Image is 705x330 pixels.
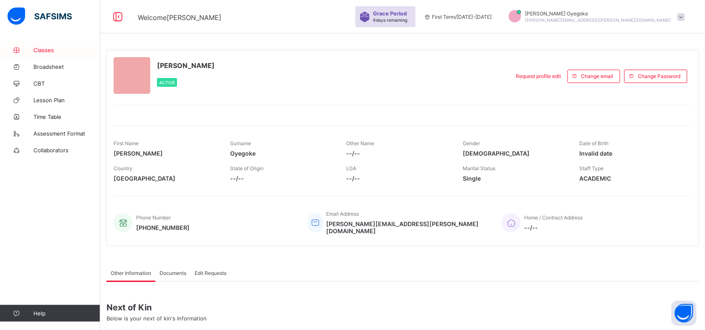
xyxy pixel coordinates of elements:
span: --/-- [230,175,334,182]
img: sticker-purple.71386a28dfed39d6af7621340158ba97.svg [360,12,370,22]
span: session/term information [424,14,492,20]
span: Request profile edit [516,73,561,79]
span: 6 days remaining [373,18,408,23]
span: Home / Contract Address [524,214,583,221]
span: Country [114,165,132,171]
span: [DEMOGRAPHIC_DATA] [463,150,567,157]
span: Date of Birth [579,140,609,146]
span: Below is your next of kin's Information [107,315,207,322]
span: Assessment Format [33,130,100,137]
span: CBT [33,80,100,87]
span: Oyegoke [230,150,334,157]
span: Next of Kin [107,302,699,312]
span: [PERSON_NAME] Oyegoke [525,10,671,17]
span: Broadsheet [33,63,100,70]
button: Open asap [672,301,697,326]
span: Grace Period [373,10,407,17]
span: Classes [33,47,100,53]
span: Surname [230,140,251,146]
span: Single [463,175,567,182]
span: Edit Requests [195,270,226,276]
span: [PERSON_NAME][EMAIL_ADDRESS][PERSON_NAME][DOMAIN_NAME] [327,220,489,234]
span: [PERSON_NAME] [157,61,215,70]
span: --/-- [524,224,583,231]
span: [GEOGRAPHIC_DATA] [114,175,218,182]
span: Active [159,80,175,85]
span: [PHONE_NUMBER] [136,224,190,231]
span: Invalid date [579,150,683,157]
span: LGA [347,165,357,171]
span: Marital Status [463,165,495,171]
span: Welcome [PERSON_NAME] [138,13,221,22]
span: --/-- [347,150,451,157]
span: Change email [581,73,614,79]
span: ACADEMIC [579,175,683,182]
span: Documents [160,270,186,276]
span: Change Password [638,73,681,79]
div: OlusegunOyegoke [500,10,689,24]
span: Collaborators [33,147,100,154]
span: Other Name [347,140,375,146]
span: Time Table [33,113,100,120]
span: Other Information [111,270,151,276]
span: Help [33,310,100,317]
span: [PERSON_NAME][EMAIL_ADDRESS][PERSON_NAME][DOMAIN_NAME] [525,18,671,23]
span: State of Origin [230,165,264,171]
span: Gender [463,140,480,146]
span: Email Address [327,211,359,217]
span: Phone Number [136,214,171,221]
span: --/-- [347,175,451,182]
span: Lesson Plan [33,97,100,103]
span: Staff Type [579,165,604,171]
img: safsims [8,8,72,25]
span: First Name [114,140,139,146]
span: [PERSON_NAME] [114,150,218,157]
